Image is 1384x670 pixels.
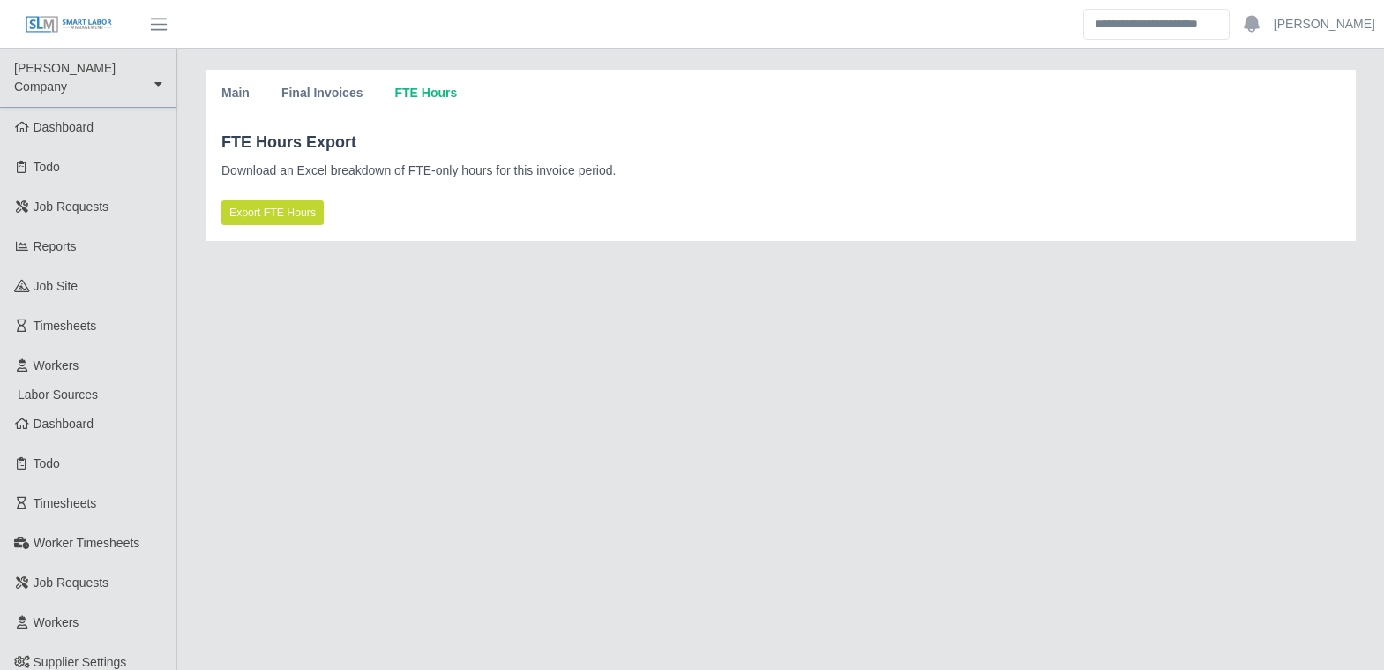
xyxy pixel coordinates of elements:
span: Timesheets [34,496,97,510]
span: Todo [34,160,60,174]
span: job site [34,279,79,293]
span: Workers [34,615,79,629]
h3: FTE Hours Export [221,130,1340,154]
button: Final Invoices [266,70,379,117]
button: Main [206,70,266,117]
span: Job Requests [34,199,109,214]
span: Dashboard [34,120,94,134]
button: FTE Hours [378,70,473,117]
p: Download an Excel breakdown of FTE-only hours for this invoice period. [221,162,1340,179]
button: Export FTE Hours [221,200,324,225]
span: Workers [34,358,79,373]
span: Todo [34,456,60,471]
span: Reports [34,239,77,253]
span: Export FTE Hours [229,205,316,221]
span: Timesheets [34,319,97,333]
span: Worker Timesheets [34,536,139,550]
img: SLM Logo [25,15,113,34]
span: Labor Sources [18,388,98,402]
span: Supplier Settings [34,655,127,669]
span: Job Requests [34,576,109,590]
span: Dashboard [34,417,94,431]
a: [PERSON_NAME] [1274,15,1375,34]
input: Search [1083,9,1230,40]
